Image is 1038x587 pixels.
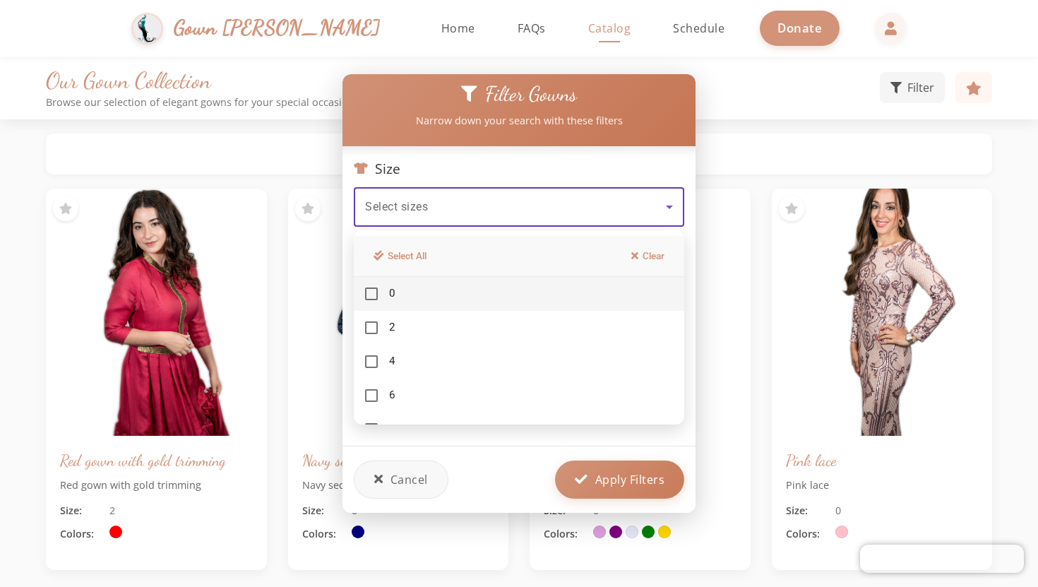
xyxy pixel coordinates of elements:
[389,388,395,403] span: 6
[623,244,673,267] button: Clear
[389,320,395,335] span: 2
[389,422,395,437] span: 8
[860,545,1024,573] iframe: Chatra live chat
[389,286,395,301] span: 0
[389,354,395,369] span: 4
[365,244,435,267] button: Select All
